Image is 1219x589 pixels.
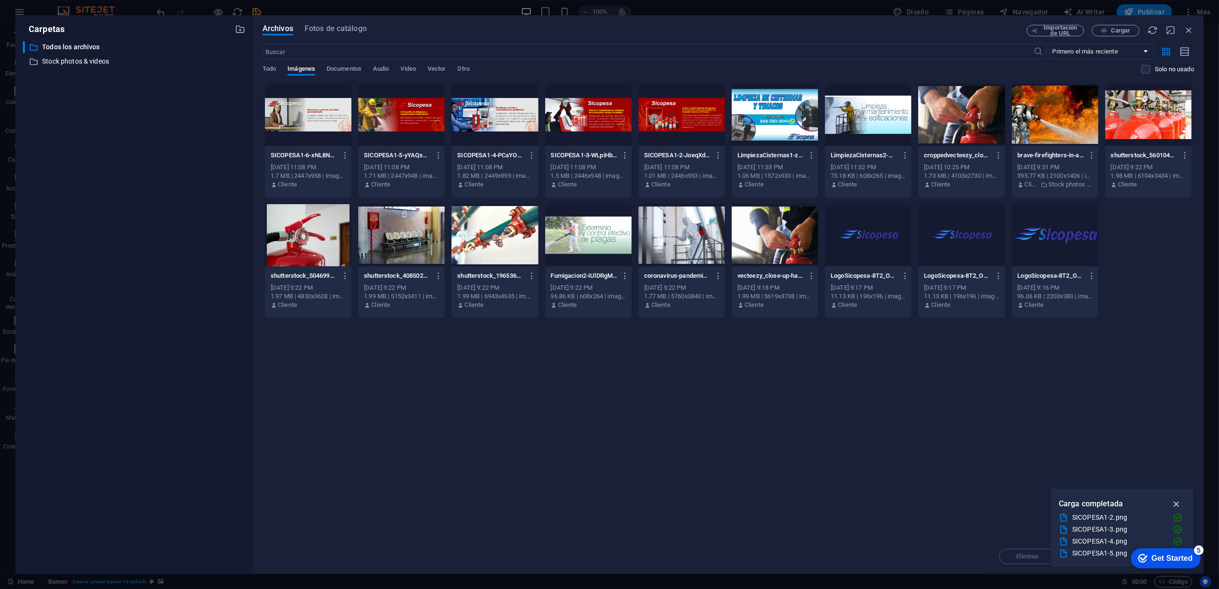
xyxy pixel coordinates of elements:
p: Stock photos & videos [42,56,228,67]
div: [DATE] 10:25 PM [924,163,999,172]
div: Stock photos & videos [23,55,245,67]
p: brave-firefighters-in-action-extinguishing-a-large-fire-with-determination-and-teamwork-eTO8apoBG... [1018,151,1084,160]
p: Cliente [1025,301,1044,309]
p: LogoSicopesa-8T2_OBx3TfFPpDlrzupE0Q.png [1018,272,1084,280]
div: [DATE] 11:32 PM [831,163,906,172]
p: shutterstock_5601043..._imresizer-yUoWM3IE2zV5521-lFDBnA.jpg [1111,151,1177,160]
div: 96.86 KB | 608x264 | image/jpeg [551,292,626,301]
div: SICOPESA1-3.png [1072,524,1165,535]
i: Cerrar [1184,25,1194,35]
span: Imágenes [287,63,315,76]
p: LogoSicopesa-8T2_OBx3TfFPpDlrzupE0Q-qeodO3Y-ujH5g2Z0DLt5kA-vfONW1fL9SoqhUweWAvlHw.png [831,272,897,280]
span: Vector [428,63,446,76]
div: SICOPESA1-4.png [1072,536,1165,547]
span: Documentos [327,63,362,76]
div: [DATE] 11:08 PM [457,163,532,172]
div: 1.7 MB | 2447x958 | image/png [271,172,346,180]
div: [DATE] 11:08 PM [364,163,439,172]
button: Cargar [1092,25,1140,36]
p: LimpiezaCisternas2-wT2YseRe7-ZHuUYH2LHB3w.jpg [831,151,897,160]
span: Fotos de catálogo [305,23,367,34]
p: SICOPESA1-4-PCaYObXBPBM1LEzPHu0xaw.png [457,151,524,160]
i: Volver a cargar [1147,25,1158,35]
div: [DATE] 9:17 PM [831,284,906,292]
span: Video [401,63,416,76]
div: [DATE] 11:08 PM [644,163,719,172]
div: 1.99 MB | 6943x4635 | image/jpeg [457,292,532,301]
div: SICOPESA1-2.png [1072,512,1165,523]
div: [DATE] 11:08 PM [271,163,346,172]
p: vecteezy_close-up-ha..._imresizer-jdGi01Omc6SDYiK6_DUkIA.jpg [737,272,804,280]
p: Cliente [558,301,577,309]
span: Otro [458,63,470,76]
p: LimpiezaCisternas1-zcmC7H_VGYwGHLfpluWKYg.png [737,151,804,160]
div: 1.98 MB | 6104x3434 | image/jpeg [1111,172,1186,180]
input: Buscar [263,44,1034,59]
div: Get Started [28,11,69,19]
div: 1.06 MB | 1572x933 | image/png [737,172,813,180]
div: [DATE] 9:22 PM [551,284,626,292]
p: Cliente [651,301,670,309]
p: shutterstock_4085029..._imresizer-nkwA0g7zrrw1u8EAOL8e0A.jpg [364,272,430,280]
div: 395.77 KB | 2100x1406 | image/jpeg [1018,172,1093,180]
div: Por: Cliente | Carpeta: Stock photos & videos [1018,180,1093,189]
p: Cliente [465,180,484,189]
p: coronavirus-pandemic-disinfectant-protective-suit-mask-sprays-disinfectants-room-KpBSrdKYz-E1zOxX... [644,272,711,280]
div: 96.06 KB | 2203x383 | image/png [1018,292,1093,301]
p: Cliente [838,180,857,189]
p: Carga completada [1059,498,1123,510]
div: 1.77 MB | 5760x3840 | image/jpeg [644,292,719,301]
div: [DATE] 9:17 PM [924,284,999,292]
p: Fumigacion2-IUlDRgMeS--8f5nkJLBRQA.jpg [551,272,617,280]
p: Cliente [932,301,951,309]
div: ​ [23,41,25,53]
div: 1.71 MB | 2447x948 | image/png [364,172,439,180]
div: 1.01 MB | 2446x953 | image/png [644,172,719,180]
p: Cliente [278,301,297,309]
p: Stock photos & videos [1049,180,1093,189]
p: SICOPESA1-2-JoeqXdHFnGGmXFaW38ayIQ.png [644,151,711,160]
p: Cliente [745,301,764,309]
p: Cliente [1118,180,1137,189]
p: Cliente [932,180,951,189]
div: [DATE] 11:08 PM [551,163,626,172]
div: 11.13 KB | 196x196 | image/png [924,292,999,301]
div: [DATE] 9:51 PM [1018,163,1093,172]
span: Cargar [1111,28,1131,33]
div: 1.73 MB | 4103x2730 | image/jpeg [924,172,999,180]
div: 1.82 MB | 2449x959 | image/png [457,172,532,180]
p: Cliente [371,180,390,189]
p: Todos los archivos [42,42,228,53]
div: 1.99 MB | 5619x3738 | image/jpeg [737,292,813,301]
span: Audio [373,63,389,76]
p: shutterstock_1965365..._imresizer-ix9wIzYSj_BY-yYNygHNow.jpg [457,272,524,280]
p: Carpetas [23,23,65,35]
div: SICOPESA1-5.png [1072,548,1165,559]
p: Cliente [651,180,670,189]
p: LogoSicopesa-8T2_OBx3TfFPpDlrzupE0Q-qeodO3Y-ujH5g2Z0DLt5kA.png [924,272,990,280]
span: Importación de URL [1041,25,1080,36]
div: 1.5 MB | 2446x948 | image/png [551,172,626,180]
span: Archivos [263,23,293,34]
div: [DATE] 9:22 PM [457,284,532,292]
i: Minimizar [1165,25,1176,35]
p: SICOPESA1-5-yYAQsOtgdPu3w568SonN6g.png [364,151,430,160]
div: [DATE] 9:22 PM [644,284,719,292]
p: Cliente [558,180,577,189]
div: [DATE] 9:18 PM [737,284,813,292]
p: Cliente [745,180,764,189]
p: Cliente [371,301,390,309]
p: Cliente [465,301,484,309]
p: Cliente [1025,180,1039,189]
div: [DATE] 9:16 PM [1018,284,1093,292]
div: [DATE] 11:33 PM [737,163,813,172]
div: [DATE] 9:22 PM [1111,163,1186,172]
p: shutterstock_5046997..._imresizer-dD7dnij9TogVeHoeu5B_Bw.jpg [271,272,337,280]
p: Cliente [278,180,297,189]
div: 1.97 MB | 4830x3628 | image/jpeg [271,292,346,301]
span: Todo [263,63,276,76]
button: Importación de URL [1027,25,1084,36]
div: Get Started 5 items remaining, 0% complete [8,5,77,25]
div: 75.18 KB | 608x265 | image/jpeg [831,172,906,180]
p: SICOPESA1-3-WLpiHb337w31LBXVLdiCmA.png [551,151,617,160]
